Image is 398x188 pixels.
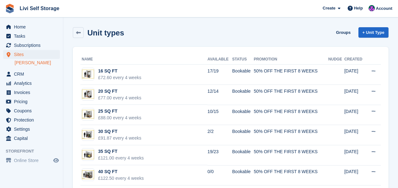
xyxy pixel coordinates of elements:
span: Storefront [6,148,63,154]
div: 35 SQ FT [98,148,144,155]
a: menu [3,88,60,97]
th: Created [344,54,365,65]
span: Subscriptions [14,41,52,50]
div: £121.00 every 4 weeks [98,155,144,161]
a: [PERSON_NAME] [15,60,60,66]
div: 40 SQ FT [98,168,144,175]
td: Bookable [232,125,254,145]
td: [DATE] [344,125,365,145]
a: menu [3,97,60,106]
td: 17/19 [207,65,232,85]
span: Home [14,22,52,31]
span: Pricing [14,97,52,106]
td: [DATE] [344,65,365,85]
span: Online Store [14,156,52,165]
img: 25-sqft-unit.jpg [82,110,94,119]
img: 30-sqft-unit.jpg [82,130,94,139]
div: £72.60 every 4 weeks [98,74,141,81]
img: 35-sqft-unit.jpg [82,150,94,159]
span: Help [354,5,363,11]
img: 40-sqft-unit.jpg [82,170,94,179]
div: 30 SQ FT [98,128,141,135]
td: 50% OFF THE FIRST 8 WEEKS [254,85,328,105]
span: Coupons [14,106,52,115]
img: 15-sqft-unit.jpg [82,70,94,79]
a: menu [3,134,60,143]
div: £122.50 every 4 weeks [98,175,144,182]
div: 20 SQ FT [98,88,141,95]
th: Promotion [254,54,328,65]
span: Sites [14,50,52,59]
div: 25 SQ FT [98,108,141,115]
div: £77.00 every 4 weeks [98,95,141,101]
td: 50% OFF THE FIRST 8 WEEKS [254,145,328,166]
th: Available [207,54,232,65]
div: £91.87 every 4 weeks [98,135,141,141]
td: 0/0 [207,165,232,185]
td: Bookable [232,85,254,105]
th: Nudge [328,54,344,65]
a: + Unit Type [358,27,389,38]
td: [DATE] [344,85,365,105]
th: Name [80,54,207,65]
td: [DATE] [344,165,365,185]
span: Invoices [14,88,52,97]
img: Graham Cameron [369,5,375,11]
td: 50% OFF THE FIRST 8 WEEKS [254,65,328,85]
h2: Unit types [87,28,124,37]
div: £88.00 every 4 weeks [98,115,141,121]
span: Settings [14,125,52,134]
a: menu [3,41,60,50]
span: Analytics [14,79,52,88]
span: Create [323,5,335,11]
span: Capital [14,134,52,143]
a: Livi Self Storage [17,3,62,14]
td: 12/14 [207,85,232,105]
a: menu [3,22,60,31]
td: 19/23 [207,145,232,166]
a: menu [3,70,60,78]
span: Protection [14,116,52,124]
a: menu [3,79,60,88]
a: menu [3,156,60,165]
td: Bookable [232,105,254,125]
td: Bookable [232,145,254,166]
a: Groups [333,27,353,38]
span: CRM [14,70,52,78]
span: Account [376,5,392,12]
td: 10/15 [207,105,232,125]
td: 2/2 [207,125,232,145]
img: stora-icon-8386f47178a22dfd0bd8f6a31ec36ba5ce8667c1dd55bd0f319d3a0aa187defe.svg [5,4,15,13]
td: 50% OFF THE FIRST 8 WEEKS [254,125,328,145]
td: Bookable [232,165,254,185]
a: menu [3,106,60,115]
a: menu [3,125,60,134]
img: 20-sqft-unit.jpg [82,90,94,99]
td: Bookable [232,65,254,85]
a: menu [3,32,60,41]
a: menu [3,116,60,124]
a: Preview store [52,157,60,164]
td: 50% OFF THE FIRST 8 WEEKS [254,105,328,125]
div: 16 SQ FT [98,68,141,74]
span: Tasks [14,32,52,41]
a: menu [3,50,60,59]
td: [DATE] [344,145,365,166]
td: 50% OFF THE FIRST 8 WEEKS [254,165,328,185]
td: [DATE] [344,105,365,125]
th: Status [232,54,254,65]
